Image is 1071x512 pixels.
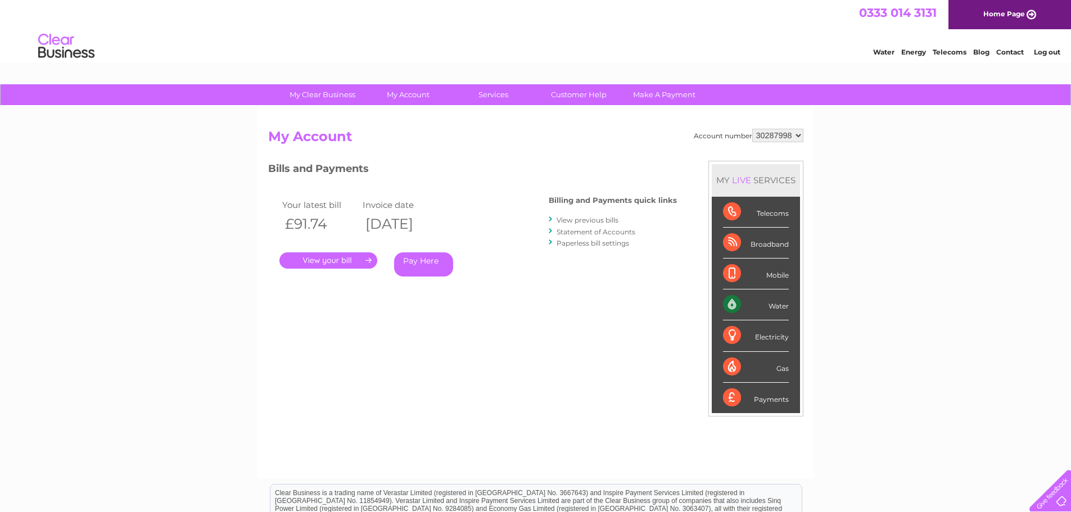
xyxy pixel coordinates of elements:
[723,352,789,383] div: Gas
[549,196,677,205] h4: Billing and Payments quick links
[712,164,800,196] div: MY SERVICES
[859,6,937,20] a: 0333 014 3131
[270,6,802,55] div: Clear Business is a trading name of Verastar Limited (registered in [GEOGRAPHIC_DATA] No. 3667643...
[557,239,629,247] a: Paperless bill settings
[38,29,95,64] img: logo.png
[557,228,635,236] a: Statement of Accounts
[279,212,360,235] th: £91.74
[268,129,803,150] h2: My Account
[361,84,454,105] a: My Account
[447,84,540,105] a: Services
[276,84,369,105] a: My Clear Business
[268,161,677,180] h3: Bills and Payments
[694,129,803,142] div: Account number
[279,252,377,269] a: .
[723,383,789,413] div: Payments
[996,48,1024,56] a: Contact
[723,320,789,351] div: Electricity
[973,48,989,56] a: Blog
[618,84,711,105] a: Make A Payment
[933,48,966,56] a: Telecoms
[360,212,441,235] th: [DATE]
[723,197,789,228] div: Telecoms
[730,175,753,185] div: LIVE
[901,48,926,56] a: Energy
[360,197,441,212] td: Invoice date
[1034,48,1060,56] a: Log out
[394,252,453,277] a: Pay Here
[532,84,625,105] a: Customer Help
[557,216,618,224] a: View previous bills
[279,197,360,212] td: Your latest bill
[723,228,789,259] div: Broadband
[873,48,894,56] a: Water
[723,259,789,289] div: Mobile
[723,289,789,320] div: Water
